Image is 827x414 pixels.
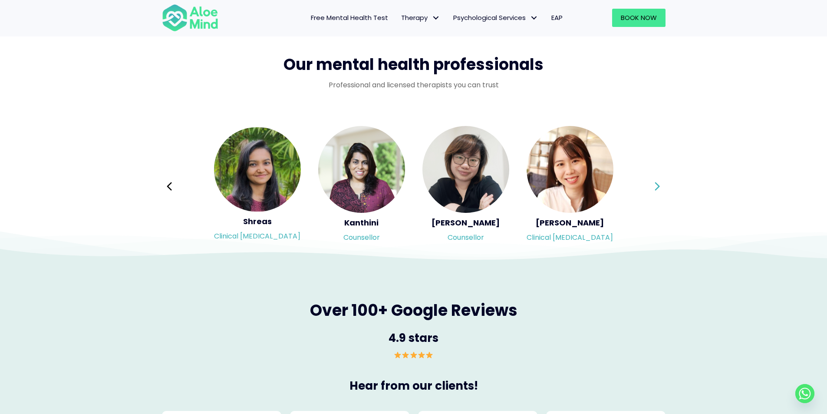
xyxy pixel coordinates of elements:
span: Book Now [621,13,657,22]
span: Therapy: submenu [430,12,442,24]
img: <h5>Shreas</h5><p>Clinical Psychologist</p> [214,127,301,212]
a: <h5>Kanthini</h5><p>Counsellor</p> KanthiniCounsellor [318,126,405,247]
span: Hear from our clients! [349,378,478,394]
a: TherapyTherapy: submenu [395,9,447,27]
a: Psychological ServicesPsychological Services: submenu [447,9,545,27]
img: Aloe mind Logo [162,3,218,32]
a: Book Now [612,9,666,27]
h5: [PERSON_NAME] [527,217,613,228]
div: Slide 8 of 3 [527,125,613,248]
a: Whatsapp [795,384,814,403]
span: 4.9 stars [389,330,438,346]
a: Free Mental Health Test [304,9,395,27]
p: Professional and licensed therapists you can trust [162,80,666,90]
img: ⭐ [394,351,401,358]
a: <h5>Yvonne</h5><p>Counsellor</p> [PERSON_NAME]Counsellor [422,126,509,247]
span: Therapy [401,13,440,22]
span: Psychological Services [453,13,538,22]
img: ⭐ [426,351,433,358]
span: Our mental health professionals [283,53,544,76]
img: <h5>Kanthini</h5><p>Counsellor</p> [318,126,405,213]
h5: [PERSON_NAME] [422,217,509,228]
span: EAP [551,13,563,22]
div: Slide 5 of 3 [214,125,301,248]
img: <h5>Yvonne</h5><p>Counsellor</p> [422,126,509,213]
img: ⭐ [418,351,425,358]
a: <h5>Shreas</h5><p>Clinical Psychologist</p> ShreasClinical [MEDICAL_DATA] [214,127,301,245]
div: Slide 6 of 3 [318,125,405,248]
img: <h5>Kher Yin</h5><p>Clinical psychologist</p> [527,126,613,213]
span: Over 100+ Google Reviews [310,299,517,321]
img: ⭐ [410,351,417,358]
div: Slide 7 of 3 [422,125,509,248]
img: ⭐ [402,351,409,358]
span: Free Mental Health Test [311,13,388,22]
a: <h5>Kher Yin</h5><p>Clinical psychologist</p> [PERSON_NAME]Clinical [MEDICAL_DATA] [527,126,613,247]
h5: Shreas [214,216,301,227]
a: EAP [545,9,569,27]
nav: Menu [230,9,569,27]
span: Psychological Services: submenu [528,12,540,24]
h5: Kanthini [318,217,405,228]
